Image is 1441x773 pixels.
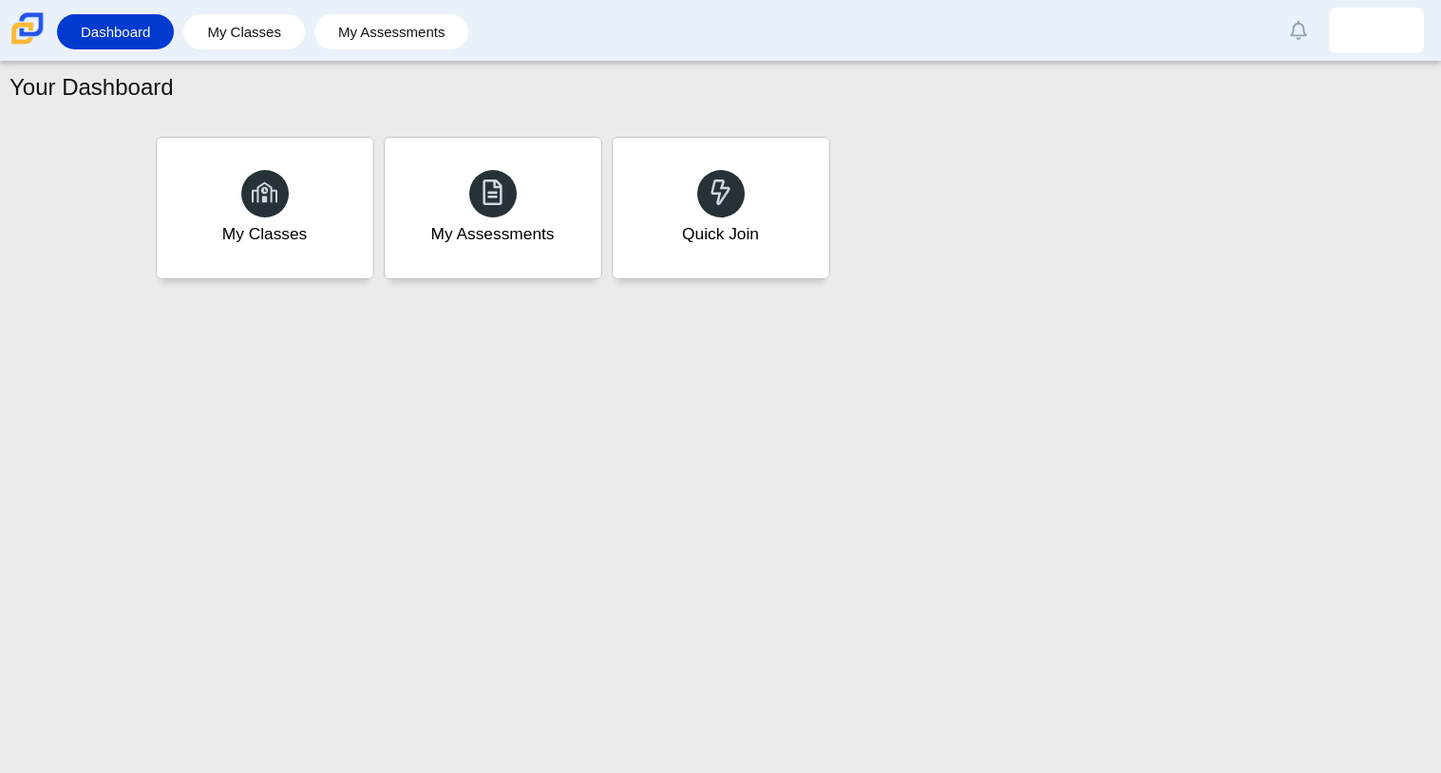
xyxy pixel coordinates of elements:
[324,14,460,49] a: My Assessments
[8,35,47,51] a: Carmen School of Science & Technology
[682,222,759,246] div: Quick Join
[66,14,164,49] a: Dashboard
[612,137,830,279] a: Quick Join
[1361,15,1392,46] img: ameiah.wolford.9d3ug5
[384,137,602,279] a: My Assessments
[1278,9,1319,51] a: Alerts
[222,222,308,246] div: My Classes
[8,9,47,48] img: Carmen School of Science & Technology
[9,71,174,104] h1: Your Dashboard
[193,14,295,49] a: My Classes
[1329,8,1424,53] a: ameiah.wolford.9d3ug5
[431,222,555,246] div: My Assessments
[156,137,374,279] a: My Classes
